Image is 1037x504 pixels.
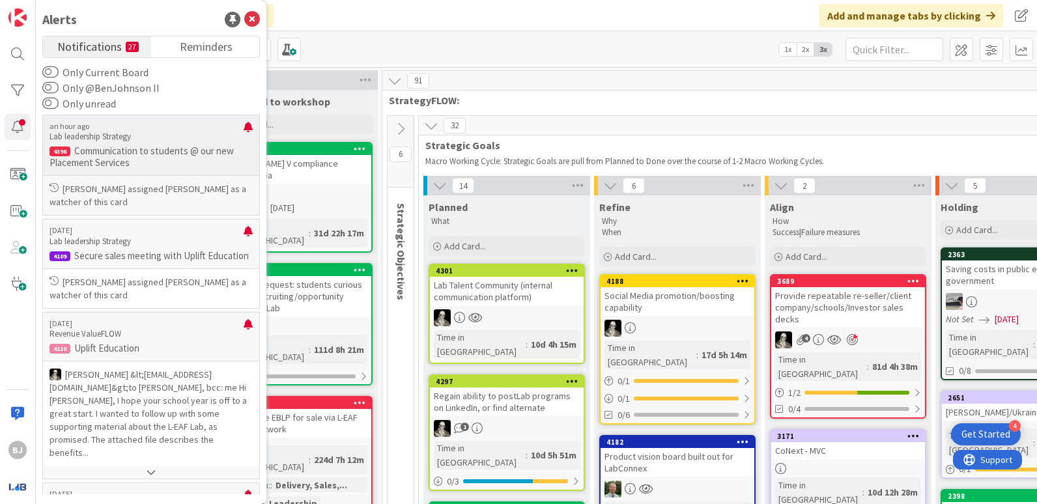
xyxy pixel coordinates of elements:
[218,397,371,438] div: 11Package the EBLP for sale via L-EAF reseller network
[770,201,794,214] span: Align
[430,376,584,416] div: 4297Regain ability to postLab programs on LinkedIn, or find alternate
[42,312,260,479] a: [DATE]Revenue ValueFLOW4110Uplift EducationWS[PERSON_NAME] &lt;[EMAIL_ADDRESS][DOMAIN_NAME]&gt;to...
[444,118,466,133] span: 32
[601,287,754,316] div: Social Media promotion/boosting capability
[604,320,621,337] img: WS
[615,251,657,262] span: Add Card...
[946,313,974,325] i: Not Set
[771,442,925,459] div: CoNext - MVC
[218,276,371,316] div: capability request: students curious to begin recruiting/opportunity posting via Lab
[309,343,311,357] span: :
[770,274,926,419] a: 3689Provide repeatable re-seller/client company/schools/Investor sales decksWSTime in [GEOGRAPHIC...
[50,147,70,156] div: 4396
[606,438,754,447] div: 4182
[775,331,792,348] img: WS
[223,399,371,408] div: 11
[395,203,408,300] span: Strategic Objectives
[218,143,371,155] div: 4102
[50,145,253,169] p: Communication to students @ our new Placement Services
[218,397,371,409] div: 11
[696,348,698,362] span: :
[50,122,244,131] p: an hour ago
[601,275,754,316] div: 4188Social Media promotion/boosting capability
[956,224,998,236] span: Add Card...
[601,275,754,287] div: 4188
[430,265,584,277] div: 4301
[42,81,59,94] button: Only @BenJohnson II
[436,377,584,386] div: 4297
[50,368,253,459] p: [PERSON_NAME] &lt;[EMAIL_ADDRESS][DOMAIN_NAME]&gt;to [PERSON_NAME], bcc: me Hi [PERSON_NAME], I h...
[602,227,753,238] p: When
[941,201,978,214] span: Holding
[601,436,754,477] div: 4182Product vision board built out for LabConnex
[434,420,451,437] img: WS
[57,36,122,55] span: Notifications
[845,38,943,61] input: Quick Filter...
[869,359,921,374] div: 81d 4h 38m
[777,432,925,441] div: 3171
[618,374,630,388] span: 0 / 1
[864,485,921,499] div: 10d 12h 28m
[50,236,244,247] p: Lab leadership Strategy
[50,226,244,235] p: [DATE]
[309,226,311,240] span: :
[604,481,621,497] img: SH
[429,264,585,364] a: 4301Lab Talent Community (internal communication platform)WSTime in [GEOGRAPHIC_DATA]:10d 4h 15m
[771,430,925,459] div: 3171CoNext - MVC
[430,420,584,437] div: WS
[601,481,754,497] div: SH
[599,274,756,425] a: 4188Social Media promotion/boosting capabilityWSTime in [GEOGRAPHIC_DATA]:17d 5h 14m0/10/10/6
[601,448,754,477] div: Product vision board built out for LabConnex
[618,408,630,422] span: 0/6
[867,359,869,374] span: :
[50,182,253,208] p: [PERSON_NAME] assigned [PERSON_NAME] as a watcher of this card
[8,8,27,27] img: Visit kanbanzone.com
[42,115,260,216] a: an hour agoLab leadership Strategy4396Communication to students @ our new Placement Services[PERS...
[126,42,139,52] small: 27
[42,96,116,111] label: Only unread
[223,145,371,154] div: 4102
[946,428,1033,457] div: Time in [GEOGRAPHIC_DATA]
[771,275,925,328] div: 3689Provide repeatable re-seller/client company/schools/Investor sales decks
[430,473,584,490] div: 0/3
[218,264,371,316] div: 3645capability request: students curious to begin recruiting/opportunity posting via Lab
[42,80,160,96] label: Only @BenJohnson II
[452,178,474,193] span: 14
[601,391,754,407] div: 0/1
[50,343,253,354] p: Uplift Education
[773,227,924,238] p: Success|Failure measures
[311,453,367,467] div: 224d 7h 12m
[218,143,371,184] div: 4102[PERSON_NAME] V compliance website idea
[270,201,294,215] span: [DATE]
[528,337,580,352] div: 10d 4h 15m
[951,423,1021,445] div: Open Get Started checklist, remaining modules: 4
[623,178,645,193] span: 6
[819,4,1003,27] div: Add and manage tabs by clicking
[526,448,528,462] span: :
[27,2,59,18] span: Support
[862,485,864,499] span: :
[946,330,1033,359] div: Time in [GEOGRAPHIC_DATA]
[50,275,253,301] p: [PERSON_NAME] assigned [PERSON_NAME] as a watcher of this card
[604,341,696,369] div: Time in [GEOGRAPHIC_DATA]
[218,264,371,276] div: 3645
[431,216,582,227] p: What
[946,293,963,310] img: jB
[50,344,70,354] div: 4110
[50,131,244,143] p: Lab leadership Strategy
[42,66,59,79] button: Only Current Board
[270,478,272,492] span: :
[430,309,584,326] div: WS
[447,475,459,488] span: 0 / 3
[959,364,971,378] span: 0/8
[602,216,753,227] p: Why
[272,478,350,492] div: Delivery, Sales,...
[528,448,580,462] div: 10d 5h 51m
[216,142,373,253] a: 4102[PERSON_NAME] V compliance website ideaNot Set[DATE]Time in [GEOGRAPHIC_DATA]:31d 22h 17m
[802,334,810,343] span: 4
[601,320,754,337] div: WS
[429,374,585,491] a: 4297Regain ability to postLab programs on LinkedIn, or find alternateWSTime in [GEOGRAPHIC_DATA]:...
[599,201,631,214] span: Refine
[42,97,59,110] button: Only unread
[50,490,244,499] p: [DATE]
